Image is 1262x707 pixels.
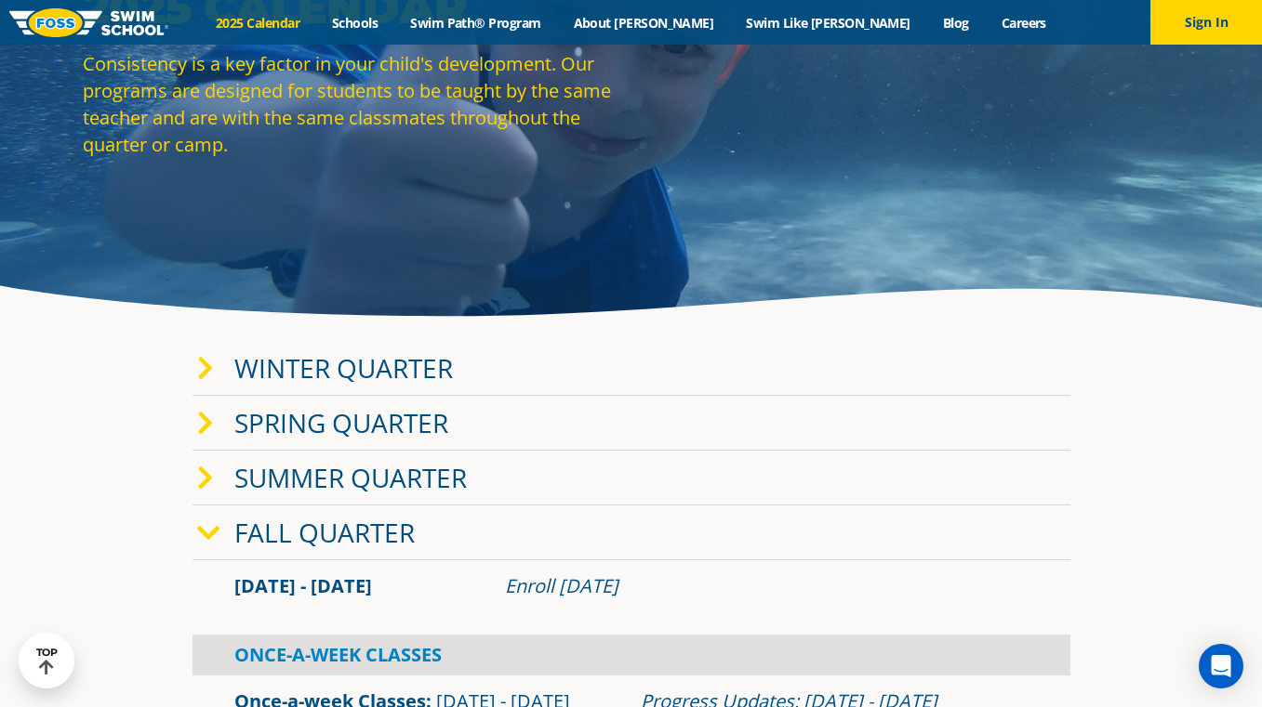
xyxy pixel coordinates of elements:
[193,635,1070,675] div: Once-A-Week Classes
[83,50,622,158] p: Consistency is a key factor in your child's development. Our programs are designed for students t...
[36,647,58,675] div: TOP
[730,14,927,32] a: Swim Like [PERSON_NAME]
[9,8,168,37] img: FOSS Swim School Logo
[234,460,467,495] a: Summer Quarter
[234,573,372,598] span: [DATE] - [DATE]
[234,350,453,386] a: Winter Quarter
[394,14,557,32] a: Swim Path® Program
[926,14,985,32] a: Blog
[234,405,448,440] a: Spring Quarter
[557,14,730,32] a: About [PERSON_NAME]
[1199,644,1243,688] div: Open Intercom Messenger
[985,14,1062,32] a: Careers
[505,573,1029,599] div: Enroll [DATE]
[200,14,316,32] a: 2025 Calendar
[234,515,415,550] a: Fall Quarter
[316,14,394,32] a: Schools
